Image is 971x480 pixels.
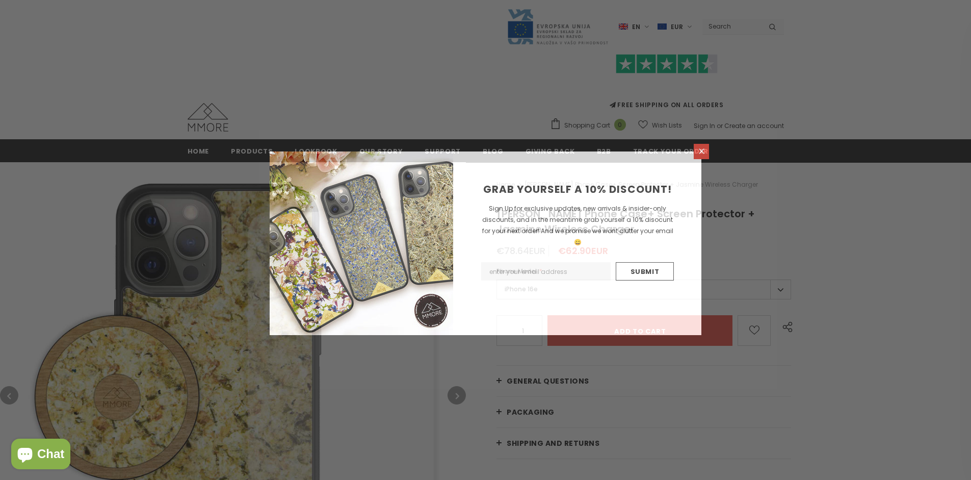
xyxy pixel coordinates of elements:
[482,204,673,246] span: Sign Up for exclusive updates, new arrivals & insider-only discounts, and in the meantime grab yo...
[8,439,73,472] inbox-online-store-chat: Shopify online store chat
[481,262,611,281] input: Email Address
[483,182,672,196] span: GRAB YOURSELF A 10% DISCOUNT!
[616,262,674,281] input: Submit
[694,144,709,159] a: Close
